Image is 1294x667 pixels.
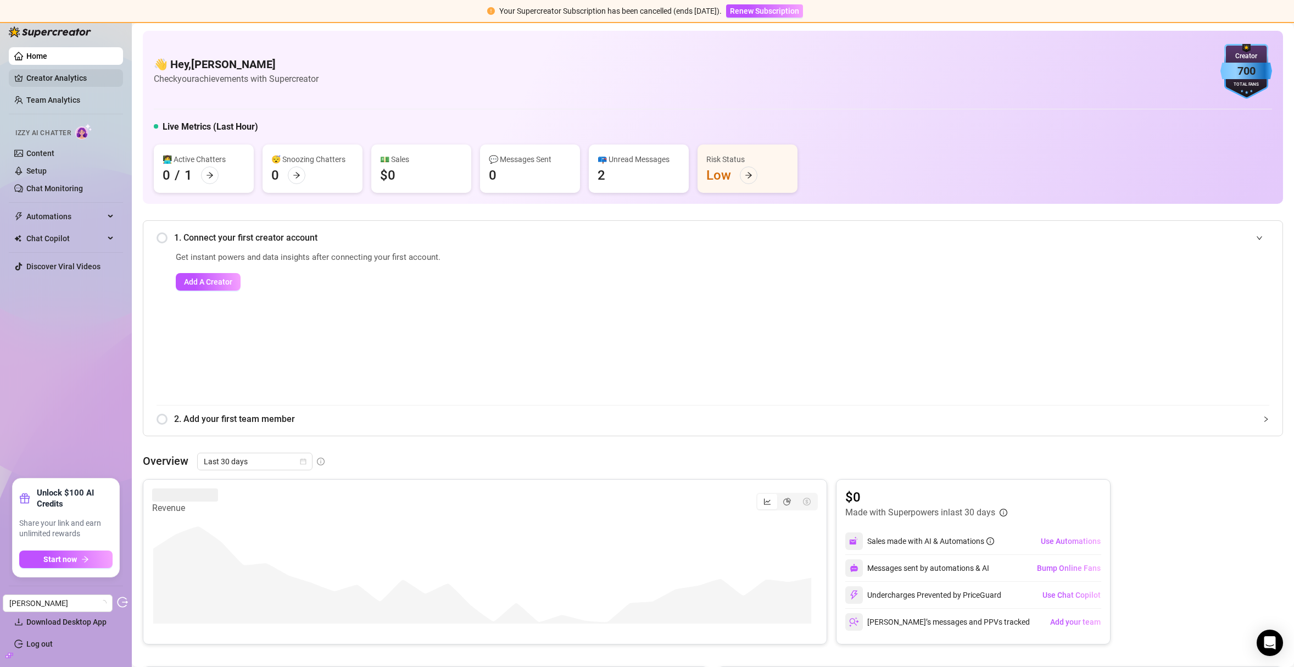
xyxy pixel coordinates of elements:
[15,128,71,138] span: Izzy AI Chatter
[1220,63,1272,80] div: 700
[26,52,47,60] a: Home
[99,599,107,607] span: loading
[14,235,21,242] img: Chat Copilot
[26,230,104,247] span: Chat Copilot
[763,498,771,505] span: line-chart
[174,231,1269,244] span: 1. Connect your first creator account
[1042,586,1101,604] button: Use Chat Copilot
[176,273,241,291] button: Add A Creator
[26,149,54,158] a: Content
[986,537,994,545] span: info-circle
[845,559,989,577] div: Messages sent by automations & AI
[19,551,113,568] button: Start nowarrow-right
[81,555,89,563] span: arrow-right
[26,262,101,271] a: Discover Viral Videos
[152,502,218,515] article: Revenue
[19,493,30,504] span: gift
[1220,51,1272,62] div: Creator
[5,652,13,659] span: build
[730,7,799,15] span: Renew Subscription
[598,153,680,165] div: 📪 Unread Messages
[143,453,188,469] article: Overview
[783,498,791,505] span: pie-chart
[489,153,571,165] div: 💬 Messages Sent
[1263,416,1269,423] span: collapsed
[176,251,1022,264] span: Get instant powers and data insights after connecting your first account.
[185,166,192,184] div: 1
[849,590,859,600] img: svg%3e
[1050,618,1101,626] span: Add your team
[706,153,789,165] div: Risk Status
[26,69,114,87] a: Creator Analytics
[849,536,859,546] img: svg%3e
[1050,251,1269,392] iframe: Add Creators
[14,618,23,626] span: download
[174,412,1269,426] span: 2. Add your first team member
[317,458,325,465] span: info-circle
[1041,537,1101,546] span: Use Automations
[206,171,214,179] span: arrow-right
[487,7,495,15] span: exclamation-circle
[499,7,722,15] span: Your Supercreator Subscription has been cancelled (ends [DATE]).
[26,640,53,648] a: Log out
[26,208,104,225] span: Automations
[380,166,395,184] div: $0
[300,458,306,465] span: calendar
[489,166,497,184] div: 0
[157,405,1269,432] div: 2. Add your first team member
[9,595,106,612] span: Kristin Vega
[1040,532,1101,550] button: Use Automations
[117,597,128,608] span: logout
[163,153,245,165] div: 👩‍💻 Active Chatters
[380,153,462,165] div: 💵 Sales
[163,166,170,184] div: 0
[154,57,319,72] h4: 👋 Hey, [PERSON_NAME]
[271,153,354,165] div: 😴 Snoozing Chatters
[26,184,83,193] a: Chat Monitoring
[1037,564,1101,572] span: Bump Online Fans
[163,120,258,134] h5: Live Metrics (Last Hour)
[845,586,1001,604] div: Undercharges Prevented by PriceGuard
[26,618,107,626] span: Download Desktop App
[37,487,113,509] strong: Unlock $100 AI Credits
[19,518,113,540] span: Share your link and earn unlimited rewards
[293,171,300,179] span: arrow-right
[75,124,92,140] img: AI Chatter
[1220,44,1272,99] img: blue-badge-DgoSNQY1.svg
[26,166,47,175] a: Setup
[176,273,1022,291] a: Add A Creator
[14,212,23,221] span: thunderbolt
[845,506,995,519] article: Made with Superpowers in last 30 days
[726,4,803,18] button: Renew Subscription
[726,7,803,15] a: Renew Subscription
[845,613,1030,631] div: [PERSON_NAME]’s messages and PPVs tracked
[867,535,994,547] div: Sales made with AI & Automations
[803,498,811,505] span: dollar-circle
[26,96,80,104] a: Team Analytics
[598,166,605,184] div: 2
[1036,559,1101,577] button: Bump Online Fans
[1050,613,1101,631] button: Add your team
[204,453,306,470] span: Last 30 days
[1220,81,1272,88] div: Total Fans
[1000,509,1007,516] span: info-circle
[1042,591,1101,599] span: Use Chat Copilot
[1257,630,1283,656] div: Open Intercom Messenger
[184,277,232,286] span: Add A Creator
[43,555,77,564] span: Start now
[845,488,1007,506] article: $0
[154,72,319,86] article: Check your achievements with Supercreator
[849,617,859,627] img: svg%3e
[271,166,279,184] div: 0
[745,171,752,179] span: arrow-right
[756,493,818,510] div: segmented control
[850,564,858,572] img: svg%3e
[1256,235,1263,241] span: expanded
[157,224,1269,251] div: 1. Connect your first creator account
[9,26,91,37] img: logo-BBDzfeDw.svg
